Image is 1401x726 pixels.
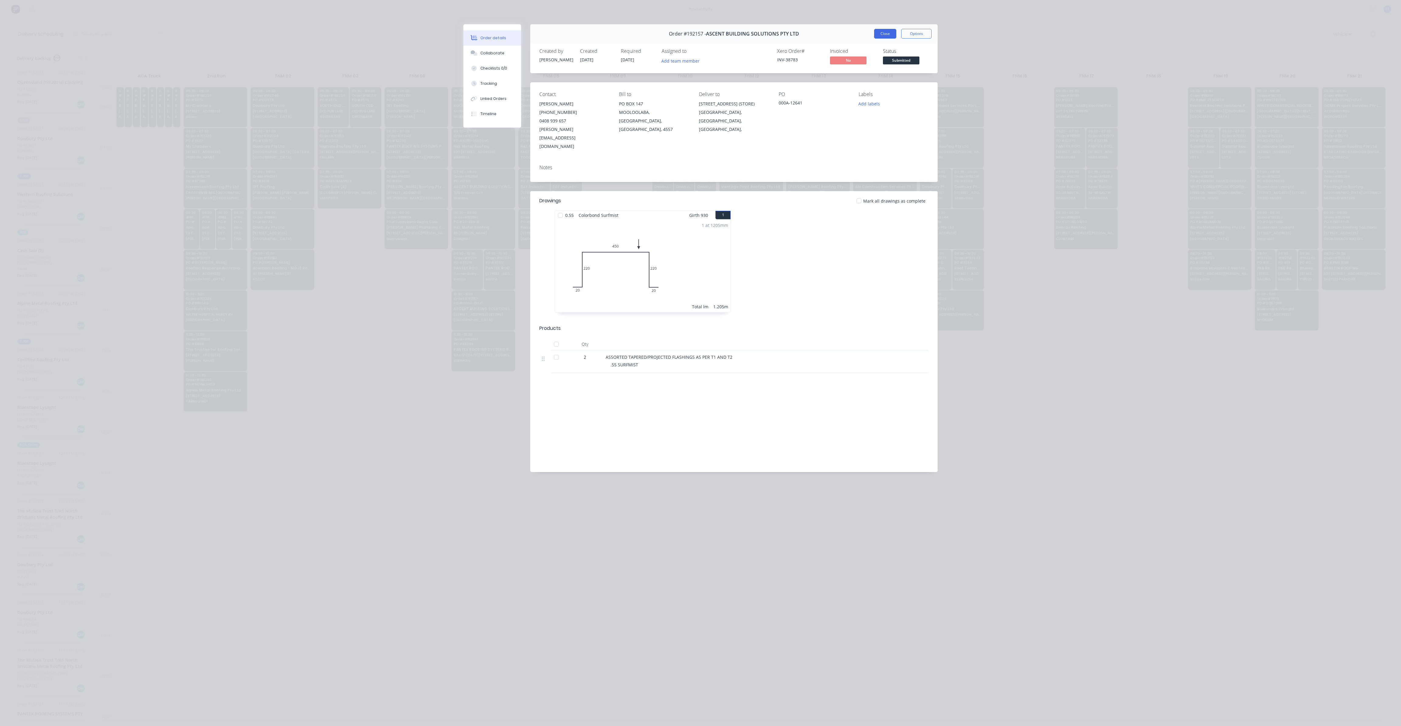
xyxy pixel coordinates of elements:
[621,57,634,63] span: [DATE]
[699,108,769,134] div: [GEOGRAPHIC_DATA], [GEOGRAPHIC_DATA], [GEOGRAPHIC_DATA],
[777,57,823,63] div: INV-38783
[863,198,925,204] span: Mark all drawings as complete
[480,66,507,71] div: Checklists 0/0
[859,91,929,97] div: Labels
[480,96,507,101] div: Linked Orders
[699,100,769,134] div: [STREET_ADDRESS] (STORE)[GEOGRAPHIC_DATA], [GEOGRAPHIC_DATA], [GEOGRAPHIC_DATA],
[539,165,929,170] div: Notes
[480,111,496,117] div: Timeline
[779,91,849,97] div: PO
[539,57,573,63] div: [PERSON_NAME]
[463,91,521,106] button: Linked Orders
[580,57,593,63] span: [DATE]
[855,100,883,108] button: Add labels
[563,211,576,220] span: 0.55
[555,220,731,312] div: 020220450220201 at 1205mmTotal lm1.205m
[480,81,497,86] div: Tracking
[584,354,586,360] span: 2
[463,46,521,61] button: Collaborate
[830,57,867,64] span: No
[567,338,603,350] div: Qty
[580,48,614,54] div: Created
[539,100,609,151] div: [PERSON_NAME][PHONE_NUMBER]0408 939 657[PERSON_NAME][EMAIL_ADDRESS][DOMAIN_NAME]
[621,48,654,54] div: Required
[539,48,573,54] div: Created by
[539,100,609,108] div: [PERSON_NAME]
[463,106,521,122] button: Timeline
[619,108,689,134] div: MOOLOOLABA, [GEOGRAPHIC_DATA], [GEOGRAPHIC_DATA], 4557
[658,57,703,65] button: Add team member
[611,362,638,368] span: .55 SURFMIST
[539,325,561,332] div: Products
[539,125,609,151] div: [PERSON_NAME][EMAIL_ADDRESS][DOMAIN_NAME]
[463,76,521,91] button: Tracking
[669,31,706,37] span: Order #192157 -
[830,48,876,54] div: Invoiced
[539,108,609,117] div: [PHONE_NUMBER]
[539,197,561,204] div: Drawings
[706,31,799,37] span: ASCENT BUILDING SOLUTIONS PTY LTD
[576,211,621,220] span: Colorbond Surfmist
[480,50,504,56] div: Collaborate
[883,57,919,64] span: Submitted
[463,30,521,46] button: Order details
[692,303,708,310] div: Total lm
[480,35,506,41] div: Order details
[539,117,609,125] div: 0408 939 657
[702,222,728,228] div: 1 at 1205mm
[662,57,703,65] button: Add team member
[699,91,769,97] div: Deliver to
[883,57,919,66] button: Submitted
[874,29,896,39] button: Close
[713,303,728,310] div: 1.205m
[715,211,731,219] button: 1
[779,100,849,108] div: 000A-12641
[539,91,609,97] div: Contact
[619,91,689,97] div: Bill to
[901,29,932,39] button: Options
[689,211,708,220] span: Girth 930
[619,100,689,108] div: PO BOX 147
[699,100,769,108] div: [STREET_ADDRESS] (STORE)
[662,48,722,54] div: Assigned to
[777,48,823,54] div: Xero Order #
[883,48,929,54] div: Status
[606,354,732,360] span: ASSORTED TAPERED/PROJECTED FLASHINGS AS PER T1 AND T2
[619,100,689,134] div: PO BOX 147MOOLOOLABA, [GEOGRAPHIC_DATA], [GEOGRAPHIC_DATA], 4557
[463,61,521,76] button: Checklists 0/0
